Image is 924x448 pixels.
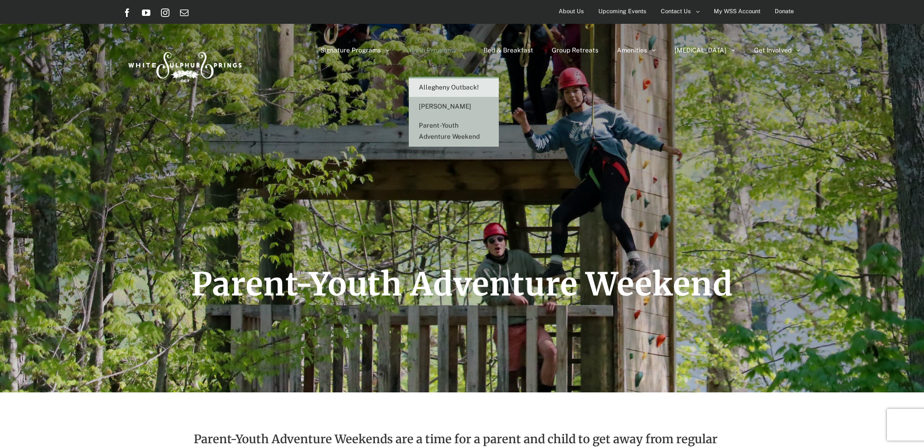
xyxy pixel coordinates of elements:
span: Allegheny Outback! [419,84,479,91]
a: Bed & Breakfast [484,24,534,77]
span: Upcoming Events [599,4,647,19]
span: Donate [775,4,794,19]
span: Parent-Youth Adventure Weekend [191,264,733,304]
a: Parent-Youth Adventure Weekend [409,117,499,147]
span: Signature Programs [321,47,381,53]
span: My WSS Account [714,4,761,19]
a: Group Retreats [552,24,599,77]
a: Get Involved [755,24,801,77]
span: [MEDICAL_DATA] [675,47,727,53]
a: [PERSON_NAME] [409,97,499,117]
span: Contact Us [661,4,692,19]
a: [MEDICAL_DATA] [675,24,736,77]
nav: Main Menu [321,24,801,77]
span: Amenities [617,47,648,53]
a: Amenities [617,24,657,77]
img: White Sulphur Springs Logo [123,40,245,90]
a: Signature Programs [321,24,390,77]
span: Group Retreats [552,47,599,53]
span: [PERSON_NAME] [419,103,472,110]
span: Bed & Breakfast [484,47,534,53]
a: Youth Programs [409,24,465,77]
span: About Us [559,4,585,19]
span: Youth Programs [409,47,456,53]
span: Get Involved [755,47,792,53]
span: Parent-Youth Adventure Weekend [419,122,480,140]
a: Allegheny Outback! [409,78,499,97]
